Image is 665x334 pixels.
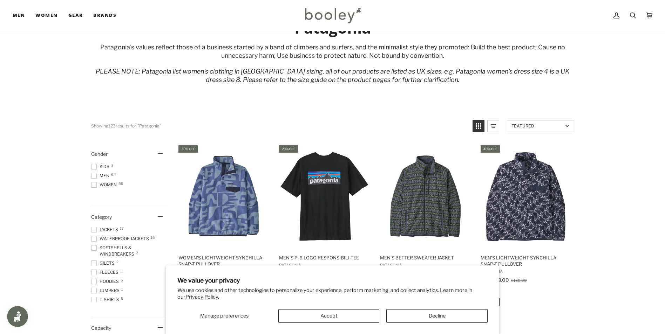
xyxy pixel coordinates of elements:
span: Women [91,182,119,188]
span: Patagonia [279,263,370,267]
div: 40% off [481,145,500,153]
span: Softshells & Windbreakers [91,245,168,257]
span: Men [13,12,25,19]
div: Patagonia's values reflect those of a business started by a band of climbers and surfers, and the... [91,43,574,60]
span: Patagonia [380,263,471,267]
span: 2 [116,260,118,264]
span: Men's Lightweight Synchilla Snap-T Pullover [481,255,571,267]
span: 3 [111,163,113,167]
span: Men's Better Sweater Jacket [380,255,471,261]
span: Men [91,173,111,179]
span: 11 [120,269,124,273]
span: 16 [151,236,155,239]
span: Gilets [91,260,117,266]
img: Patagonia Men's P-6 Logo Responsibili-Tee Black - Booley Galway [278,150,371,243]
span: Jackets [91,227,120,233]
span: €130.00 [511,278,527,283]
span: 17 [120,227,124,230]
div: Showing results for "Patagonia" [91,120,467,132]
button: Manage preferences [177,309,271,323]
a: Men's Better Sweater Jacket [379,144,472,285]
span: Gender [91,151,108,157]
p: We use cookies and other technologies to personalize your experience, perform marketing, and coll... [177,287,488,300]
span: €78.00 [492,277,509,283]
span: 6 [121,297,123,300]
span: 6 [121,278,123,282]
span: Jumpers [91,287,122,294]
div: 30% off [178,145,198,153]
img: Patagonia Men's Better Sweater Jacket Woven Together / Smolder Blue - Booley Galway [379,150,472,243]
span: Gear [68,12,83,19]
span: Fleeces [91,269,121,276]
img: Patagonia Women's Lightweight Synchilla Snap-T Pullover Mother Tree / Barnacle Blue - Booley Galway [177,150,270,243]
a: Men's P-6 Logo Responsibili-Tee [278,144,371,285]
span: 2 [136,251,138,255]
span: Category [91,214,112,220]
button: Decline [386,309,487,323]
h2: We value your privacy [177,277,488,284]
span: 1 [121,287,123,291]
span: 56 [118,182,123,185]
span: Capacity [91,325,111,331]
img: Booley [302,5,363,26]
span: Patagonia [481,269,571,274]
span: Manage preferences [200,313,249,319]
span: Waterproof Jackets [91,236,151,242]
span: Men's P-6 Logo Responsibili-Tee [279,255,370,261]
button: Accept [278,309,379,323]
a: View list mode [487,120,499,132]
span: Women's Lightweight Synchilla Snap-T Pullover [178,255,269,267]
em: PLEASE NOTE: Patagonia list women's clothing in [GEOGRAPHIC_DATA] sizing, all of our products are... [96,68,570,84]
a: Men's Lightweight Synchilla Snap-T Pullover [480,144,572,285]
span: T-Shirts [91,297,121,303]
span: Kids [91,163,111,170]
div: 20% off [279,145,298,153]
a: Women's Lightweight Synchilla Snap-T Pullover [177,144,270,285]
span: Featured [511,123,563,128]
img: Patagonia Men's Lightweight Synchilla Snap-T Pullover Synched Flight / New Navy - Booley Galway [480,150,572,243]
span: Women [35,12,57,19]
span: 64 [111,173,116,176]
a: View grid mode [473,120,484,132]
span: Brands [93,12,116,19]
a: Privacy Policy. [185,294,219,300]
span: Hoodies [91,278,121,285]
b: 123 [108,123,116,128]
a: Sort options [507,120,574,132]
iframe: Button to open loyalty program pop-up [7,306,28,327]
